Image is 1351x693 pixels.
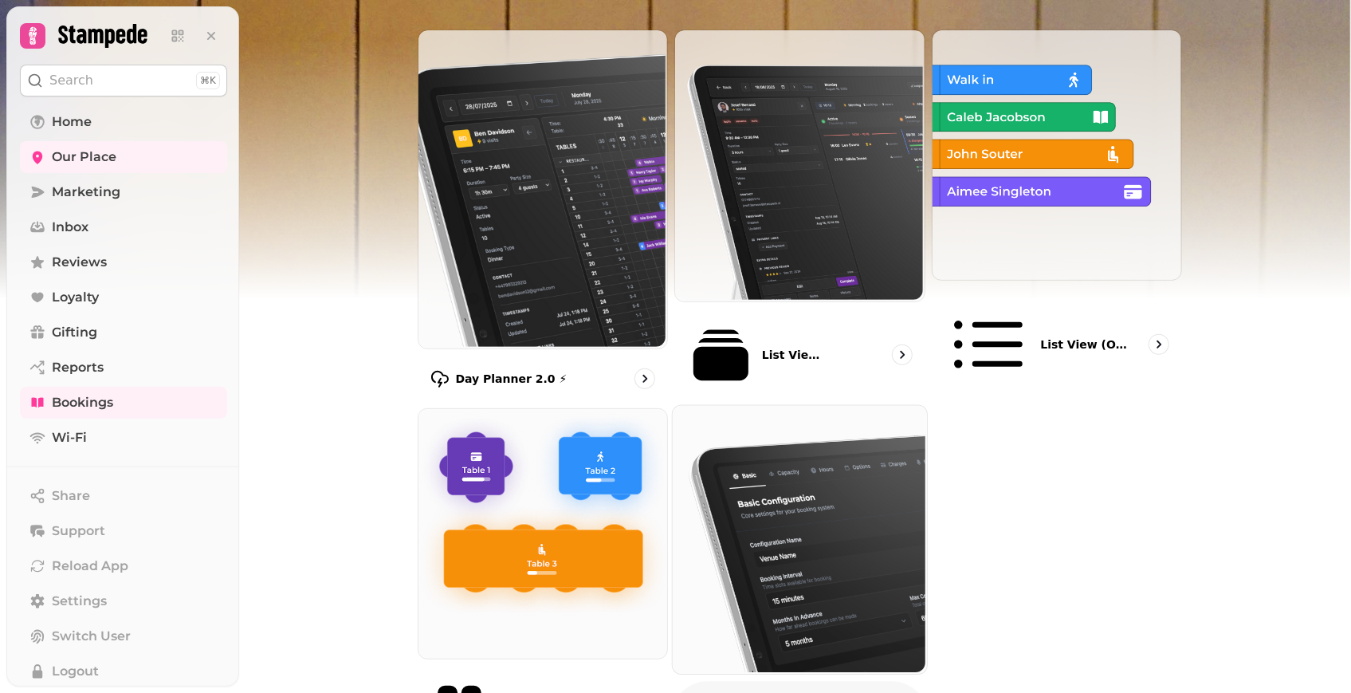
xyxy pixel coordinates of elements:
[52,148,116,167] span: Our Place
[20,515,227,547] button: Support
[20,211,227,243] a: Inbox
[894,347,910,363] svg: go to
[20,550,227,582] button: Reload App
[52,393,113,412] span: Bookings
[417,29,666,347] img: Day Planner 2.0 ⚡
[20,317,227,348] a: Gifting
[20,176,227,208] a: Marketing
[52,486,90,506] span: Share
[196,72,220,89] div: ⌘K
[674,30,925,402] a: List View 2.0 ⚡ (New)List View 2.0 ⚡ (New)
[52,557,128,576] span: Reload App
[1041,337,1128,352] p: List view (Old - going soon)
[52,253,107,272] span: Reviews
[20,585,227,617] a: Settings
[762,347,827,363] p: List View 2.0 ⚡ (New)
[20,282,227,313] a: Loyalty
[52,288,99,307] span: Loyalty
[20,352,227,384] a: Reports
[417,408,666,657] img: Floor Plans (beta)
[637,371,653,387] svg: go to
[20,480,227,512] button: Share
[20,656,227,687] button: Logout
[52,592,107,611] span: Settings
[20,422,227,454] a: Wi-Fi
[52,358,104,377] span: Reports
[52,218,88,237] span: Inbox
[1151,337,1167,352] svg: go to
[49,71,93,90] p: Search
[52,662,99,681] span: Logout
[671,404,925,673] img: Configuration
[456,371,567,387] p: Day Planner 2.0 ⚡
[20,387,227,419] a: Bookings
[20,141,227,173] a: Our Place
[52,522,105,541] span: Support
[674,29,923,300] img: List View 2.0 ⚡ (New)
[52,112,92,132] span: Home
[52,183,120,202] span: Marketing
[20,65,227,96] button: Search⌘K
[20,246,227,278] a: Reviews
[20,620,227,652] button: Switch User
[418,30,669,402] a: Day Planner 2.0 ⚡Day Planner 2.0 ⚡
[931,29,1180,278] img: List view (Old - going soon)
[52,323,97,342] span: Gifting
[52,627,131,646] span: Switch User
[20,106,227,138] a: Home
[52,428,87,447] span: Wi-Fi
[932,30,1183,402] a: List view (Old - going soon)List view (Old - going soon)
